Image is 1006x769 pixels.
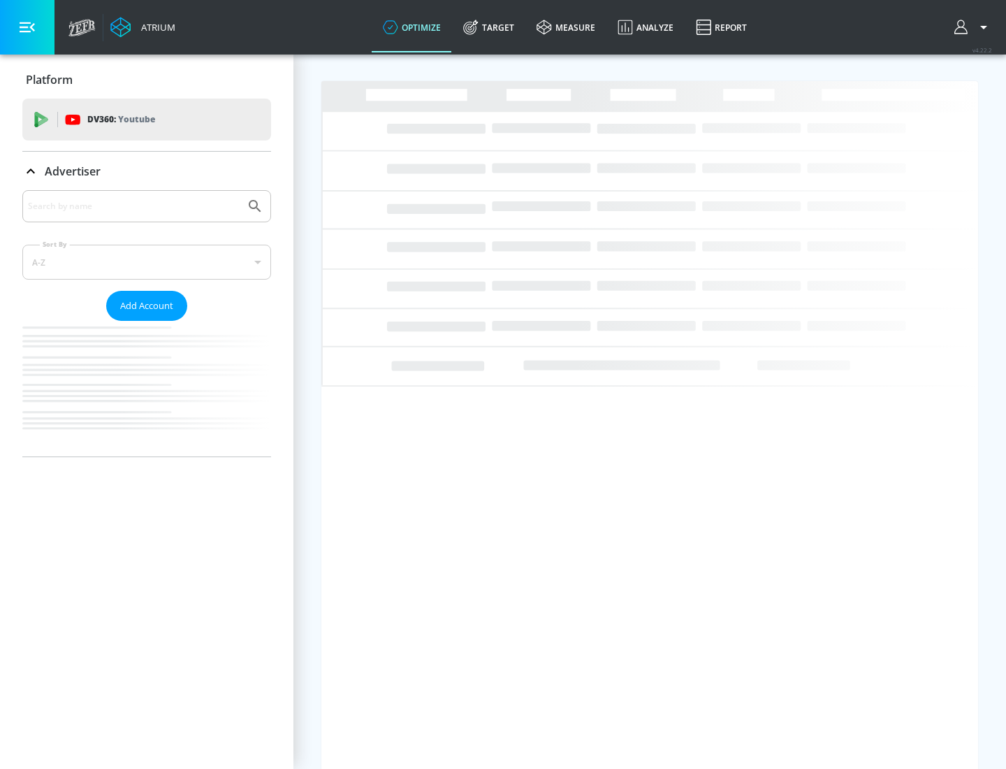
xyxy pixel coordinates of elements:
[136,21,175,34] div: Atrium
[120,298,173,314] span: Add Account
[22,190,271,457] div: Advertiser
[22,152,271,191] div: Advertiser
[22,99,271,141] div: DV360: Youtube
[28,197,240,215] input: Search by name
[118,112,155,127] p: Youtube
[110,17,175,38] a: Atrium
[106,291,187,321] button: Add Account
[22,245,271,280] div: A-Z
[26,72,73,87] p: Platform
[452,2,525,52] a: Target
[40,240,70,249] label: Sort By
[22,321,271,457] nav: list of Advertiser
[45,164,101,179] p: Advertiser
[606,2,685,52] a: Analyze
[685,2,758,52] a: Report
[372,2,452,52] a: optimize
[525,2,606,52] a: measure
[87,112,155,127] p: DV360:
[972,46,992,54] span: v 4.22.2
[22,60,271,99] div: Platform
